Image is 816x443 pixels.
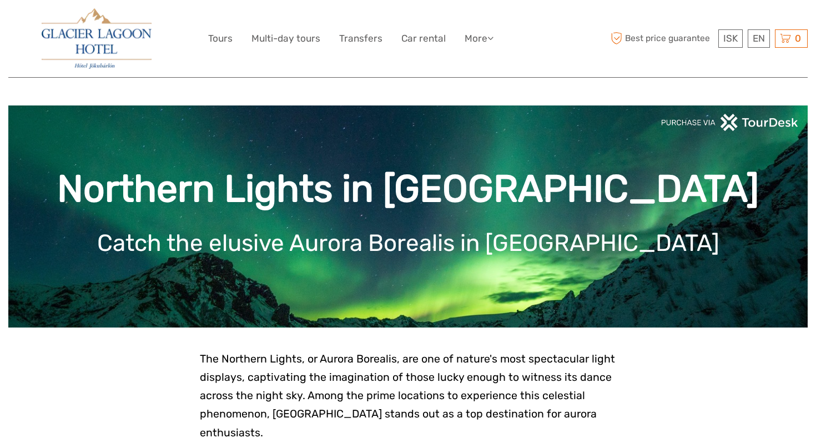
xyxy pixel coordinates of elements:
img: PurchaseViaTourDeskwhite.png [661,114,799,131]
span: Best price guarantee [608,29,716,48]
h1: Catch the elusive Aurora Borealis in [GEOGRAPHIC_DATA] [25,229,791,257]
h1: Northern Lights in [GEOGRAPHIC_DATA] [25,167,791,212]
a: More [465,31,493,47]
img: 2790-86ba44ba-e5e5-4a53-8ab7-28051417b7bc_logo_big.jpg [42,8,152,69]
a: Car rental [401,31,446,47]
span: 0 [793,33,803,44]
span: The Northern Lights, or Aurora Borealis, are one of nature's most spectacular light displays, cap... [200,353,615,439]
a: Multi-day tours [251,31,320,47]
a: Transfers [339,31,382,47]
a: Tours [208,31,233,47]
div: EN [748,29,770,48]
span: ISK [723,33,738,44]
